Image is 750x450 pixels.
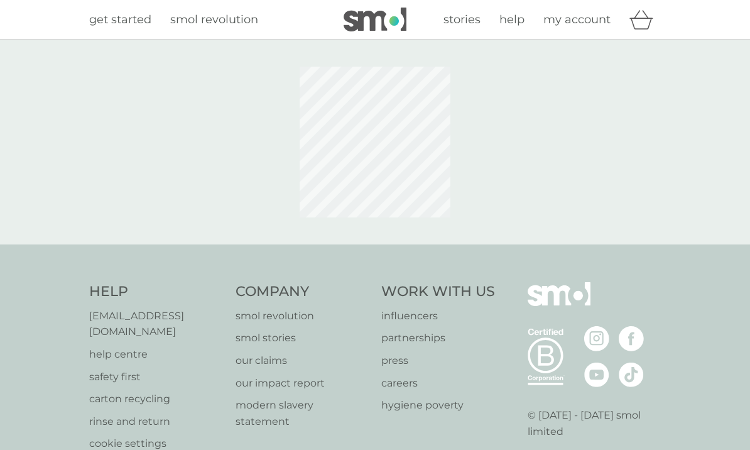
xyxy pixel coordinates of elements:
[528,407,661,439] p: © [DATE] - [DATE] smol limited
[381,375,495,392] a: careers
[543,13,611,26] span: my account
[443,11,481,29] a: stories
[89,414,223,430] a: rinse and return
[344,8,406,31] img: smol
[381,330,495,346] a: partnerships
[381,397,495,414] a: hygiene poverty
[89,346,223,363] a: help centre
[236,308,369,324] a: smol revolution
[236,397,369,429] a: modern slavery statement
[499,11,524,29] a: help
[89,391,223,407] a: carton recycling
[236,353,369,369] a: our claims
[381,353,495,369] a: press
[381,282,495,302] h4: Work With Us
[236,330,369,346] a: smol stories
[619,362,644,387] img: visit the smol Tiktok page
[170,11,258,29] a: smol revolution
[170,13,258,26] span: smol revolution
[543,11,611,29] a: my account
[89,13,151,26] span: get started
[381,308,495,324] a: influencers
[528,282,590,325] img: smol
[236,282,369,302] h4: Company
[89,369,223,385] a: safety first
[443,13,481,26] span: stories
[89,308,223,340] a: [EMAIL_ADDRESS][DOMAIN_NAME]
[89,11,151,29] a: get started
[619,326,644,351] img: visit the smol Facebook page
[89,282,223,302] h4: Help
[499,13,524,26] span: help
[584,362,609,387] img: visit the smol Youtube page
[236,375,369,392] a: our impact report
[584,326,609,351] img: visit the smol Instagram page
[629,7,661,32] div: basket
